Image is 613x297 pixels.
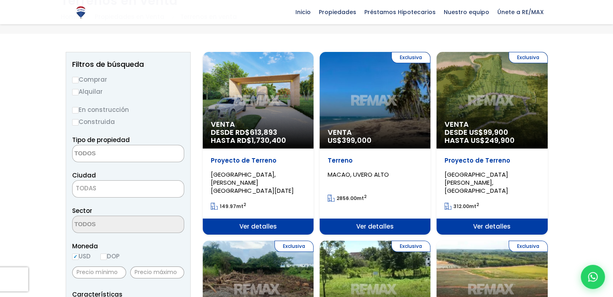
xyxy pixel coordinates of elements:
[445,120,539,128] span: Venta
[72,254,79,260] input: USD
[72,136,130,144] span: Tipo de propiedad
[211,170,294,195] span: [GEOGRAPHIC_DATA], [PERSON_NAME][GEOGRAPHIC_DATA][DATE]
[72,74,184,85] label: Comprar
[476,202,479,208] sup: 2
[436,52,547,235] a: Exclusiva Venta DESDE US$99,900 HASTA US$249,900 Proyecto de Terreno [GEOGRAPHIC_DATA][PERSON_NAM...
[320,52,430,235] a: Exclusiva Venta US$399,000 Terreno MACAO, UVERO ALTO 2856.00mt2 Ver detalles
[436,219,547,235] span: Ver detalles
[72,107,79,113] input: En construcción
[72,87,184,97] label: Alquilar
[291,6,315,18] span: Inicio
[72,206,92,215] span: Sector
[203,52,314,235] a: Venta DESDE RD$613,893 HASTA RD$1,730,400 Proyecto de Terreno [GEOGRAPHIC_DATA], [PERSON_NAME][GE...
[250,127,277,137] span: 613,893
[72,180,184,198] span: TODAS
[320,219,430,235] span: Ver detalles
[328,195,367,202] span: mt
[509,52,548,63] span: Exclusiva
[72,241,184,251] span: Moneda
[211,203,246,210] span: mt
[203,219,314,235] span: Ver detalles
[73,216,151,233] textarea: Search
[220,203,236,210] span: 149.97
[211,120,305,128] span: Venta
[328,135,372,145] span: US$
[211,128,305,144] span: DESDE RD$
[483,127,508,137] span: 99,900
[72,171,96,179] span: Ciudad
[72,77,79,83] input: Comprar
[315,6,360,18] span: Propiedades
[342,135,372,145] span: 399,000
[445,157,539,165] p: Proyecto de Terreno
[243,202,246,208] sup: 2
[100,254,107,260] input: DOP
[100,251,120,261] label: DOP
[211,157,305,165] p: Proyecto de Terreno
[251,135,286,145] span: 1,730,400
[72,266,126,278] input: Precio mínimo
[72,117,184,127] label: Construida
[364,194,367,200] sup: 2
[445,170,508,195] span: [GEOGRAPHIC_DATA][PERSON_NAME], [GEOGRAPHIC_DATA]
[445,136,539,144] span: HASTA US$
[445,203,479,210] span: mt
[337,195,357,202] span: 2856.00
[130,266,184,278] input: Precio máximo
[73,145,151,163] textarea: Search
[72,89,79,95] input: Alquilar
[493,6,548,18] span: Únete a RE/MAX
[72,105,184,115] label: En construcción
[445,128,539,144] span: DESDE US$
[391,52,430,63] span: Exclusiva
[274,241,314,252] span: Exclusiva
[72,60,184,68] h2: Filtros de búsqueda
[328,157,422,165] p: Terreno
[211,136,305,144] span: HASTA RD$
[328,170,389,179] span: MACAO, UVERO ALTO
[72,251,91,261] label: USD
[76,184,96,192] span: TODAS
[328,128,422,136] span: Venta
[72,119,79,126] input: Construida
[509,241,548,252] span: Exclusiva
[485,135,515,145] span: 249,900
[440,6,493,18] span: Nuestro equipo
[391,241,430,252] span: Exclusiva
[453,203,469,210] span: 312.00
[74,5,88,19] img: Logo de REMAX
[73,183,184,194] span: TODAS
[360,6,440,18] span: Préstamos Hipotecarios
